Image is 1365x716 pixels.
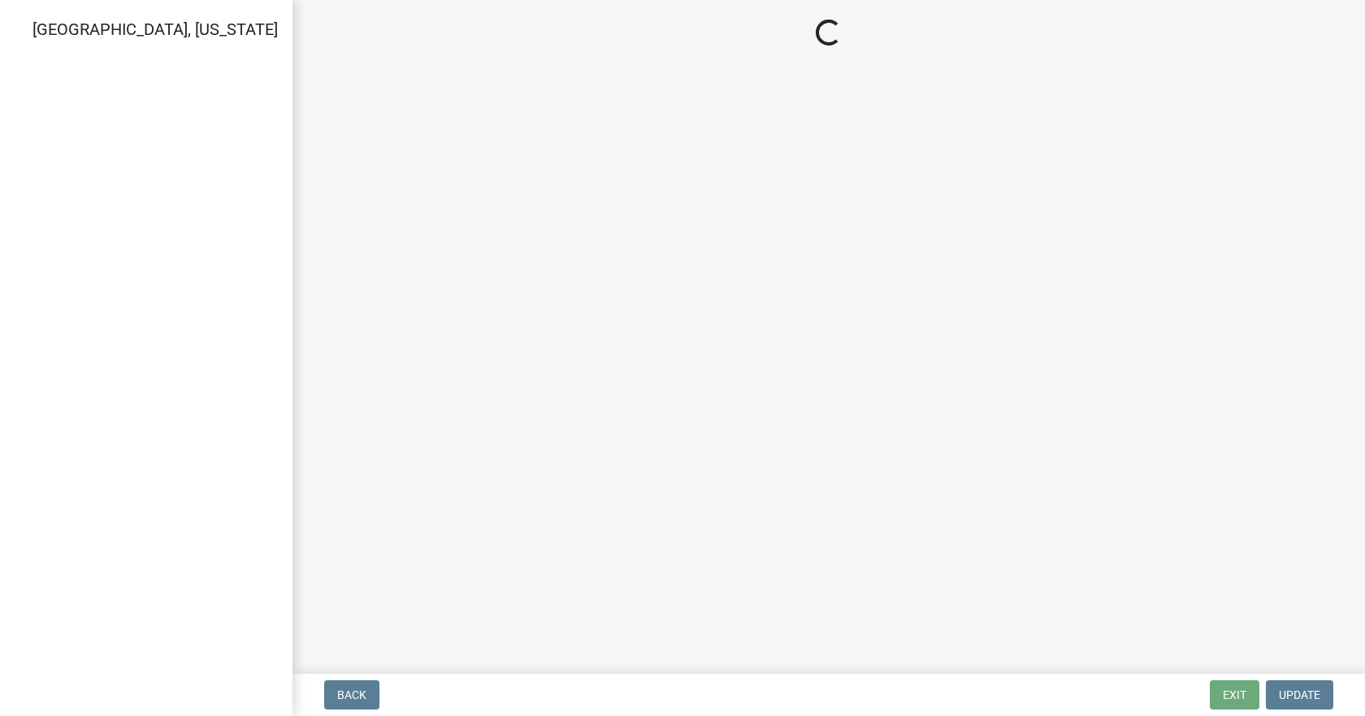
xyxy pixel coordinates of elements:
[1266,680,1333,709] button: Update
[324,680,379,709] button: Back
[1210,680,1259,709] button: Exit
[32,20,278,39] span: [GEOGRAPHIC_DATA], [US_STATE]
[337,688,366,701] span: Back
[1279,688,1320,701] span: Update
